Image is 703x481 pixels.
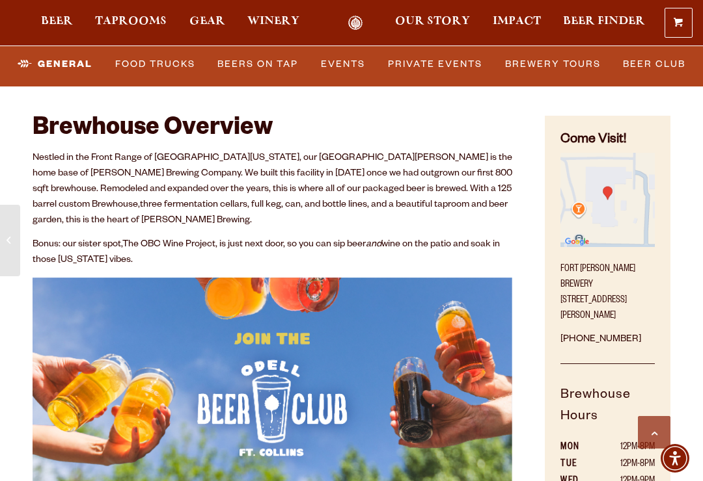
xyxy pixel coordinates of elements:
a: Gear [181,16,234,31]
p: Bonus: our sister spot, , is just next door, so you can sip beer wine on the patio and soak in th... [33,237,512,268]
span: Taprooms [95,16,167,27]
a: Find on Google Maps (opens in a new window) [560,240,655,251]
a: General [12,49,98,79]
p: Nestled in the Front Range of [GEOGRAPHIC_DATA][US_STATE], our [GEOGRAPHIC_DATA][PERSON_NAME] is ... [33,151,512,229]
a: Beer Club [618,49,691,79]
th: TUE [560,456,594,473]
a: Winery [239,16,308,31]
h4: Come Visit! [560,131,655,150]
a: Scroll to top [638,416,670,448]
a: Beer Finder [555,16,654,31]
a: Beers on Tap [212,49,303,79]
td: 12PM-8PM [594,456,655,473]
a: Events [316,49,370,79]
a: [PHONE_NUMBER] [560,335,641,345]
p: Fort [PERSON_NAME] Brewery [STREET_ADDRESS][PERSON_NAME] [560,254,655,324]
em: and [366,240,381,250]
a: Brewery Tours [500,49,606,79]
span: Impact [493,16,541,27]
span: Gear [189,16,225,27]
th: MON [560,439,594,456]
a: Taprooms [87,16,175,31]
img: Small thumbnail of location on map [560,153,655,247]
a: Food Trucks [110,49,200,79]
h5: Brewhouse Hours [560,385,655,439]
span: Beer [41,16,73,27]
h2: Brewhouse Overview [33,116,512,144]
td: 12PM-8PM [594,439,655,456]
a: Odell Home [331,16,379,31]
a: The OBC Wine Project [122,240,215,250]
div: Accessibility Menu [661,444,689,473]
a: Impact [484,16,549,31]
a: Private Events [383,49,488,79]
span: Beer Finder [563,16,645,27]
span: three fermentation cellars, full keg, can, and bottle lines, and a beautiful taproom and beer gar... [33,200,508,226]
span: Our Story [395,16,470,27]
a: Our Story [387,16,478,31]
span: Winery [247,16,299,27]
a: Beer [33,16,81,31]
